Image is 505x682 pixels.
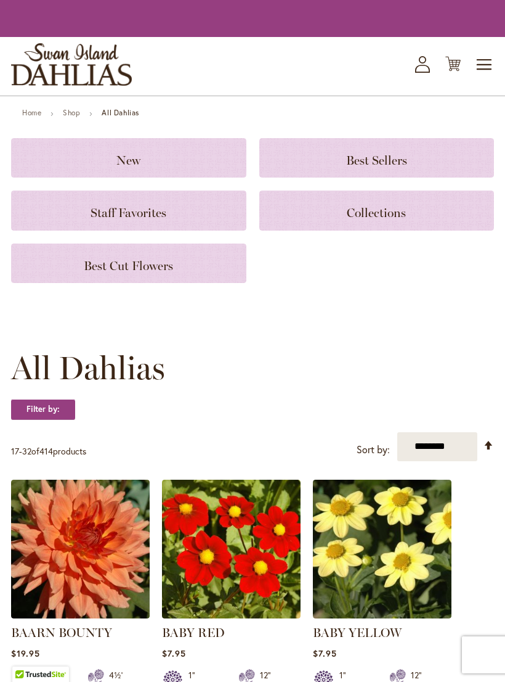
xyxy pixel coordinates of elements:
a: Collections [259,191,495,230]
a: Best Cut Flowers [11,244,246,283]
p: - of products [11,442,86,461]
span: 17 [11,445,19,457]
span: $7.95 [313,647,337,659]
a: BABY YELLOW [313,609,451,621]
span: Best Cut Flowers [84,258,173,273]
img: BABY RED [162,480,301,618]
img: BABY YELLOW [313,480,451,618]
a: store logo [11,43,132,86]
a: Staff Favorites [11,191,246,230]
a: New [11,138,246,178]
label: Sort by: [357,438,390,461]
span: 414 [39,445,53,457]
span: Collections [347,205,406,220]
span: $7.95 [162,647,186,659]
span: 32 [22,445,31,457]
a: Best Sellers [259,138,495,178]
span: All Dahlias [11,350,165,387]
strong: Filter by: [11,399,75,420]
a: BABY YELLOW [313,625,402,640]
img: Baarn Bounty [11,480,150,618]
a: BABY RED [162,625,225,640]
a: BABY RED [162,609,301,621]
a: Shop [63,108,80,117]
strong: All Dahlias [102,108,139,117]
a: Baarn Bounty [11,609,150,621]
span: Best Sellers [346,153,407,168]
a: BAARN BOUNTY [11,625,112,640]
a: Home [22,108,41,117]
iframe: Launch Accessibility Center [9,638,44,673]
span: Staff Favorites [91,205,166,220]
span: New [116,153,140,168]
